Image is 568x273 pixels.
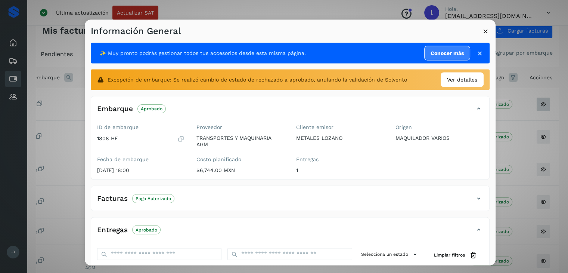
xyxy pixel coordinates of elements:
[428,248,483,262] button: Limpiar filtros
[136,196,171,201] p: Pago Autorizado
[358,248,422,260] button: Selecciona un estado
[141,106,162,111] p: Aprobado
[424,46,470,61] a: Conocer más
[97,124,185,131] label: ID de embarque
[97,135,118,142] p: 1808 HE
[91,192,489,211] div: FacturasPago Autorizado
[434,252,465,258] span: Limpiar filtros
[91,26,181,37] h3: Información General
[296,156,384,163] label: Entregas
[136,227,157,232] p: Aprobado
[296,124,384,131] label: Cliente emisor
[296,167,384,174] p: 1
[97,194,128,203] h4: Facturas
[395,135,483,141] p: MAQUILADOR VARIOS
[196,135,284,147] p: TRANSPORTES Y MAQUINARIA AGM
[395,124,483,131] label: Origen
[196,124,284,131] label: Proveedor
[196,167,284,174] p: $6,744.00 MXN
[97,156,185,163] label: Fecha de embarque
[91,223,489,242] div: EntregasAprobado
[108,76,407,84] span: Excepción de embarque: Se realizó cambio de estado de rechazado a aprobado, anulando la validació...
[296,135,384,141] p: METALES LOZANO
[97,104,133,113] h4: Embarque
[91,102,489,121] div: EmbarqueAprobado
[447,76,477,84] span: Ver detalles
[100,49,306,57] span: ✨ Muy pronto podrás gestionar todos tus accesorios desde esta misma página.
[97,226,128,234] h4: Entregas
[196,156,284,163] label: Costo planificado
[97,167,185,174] p: [DATE] 18:00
